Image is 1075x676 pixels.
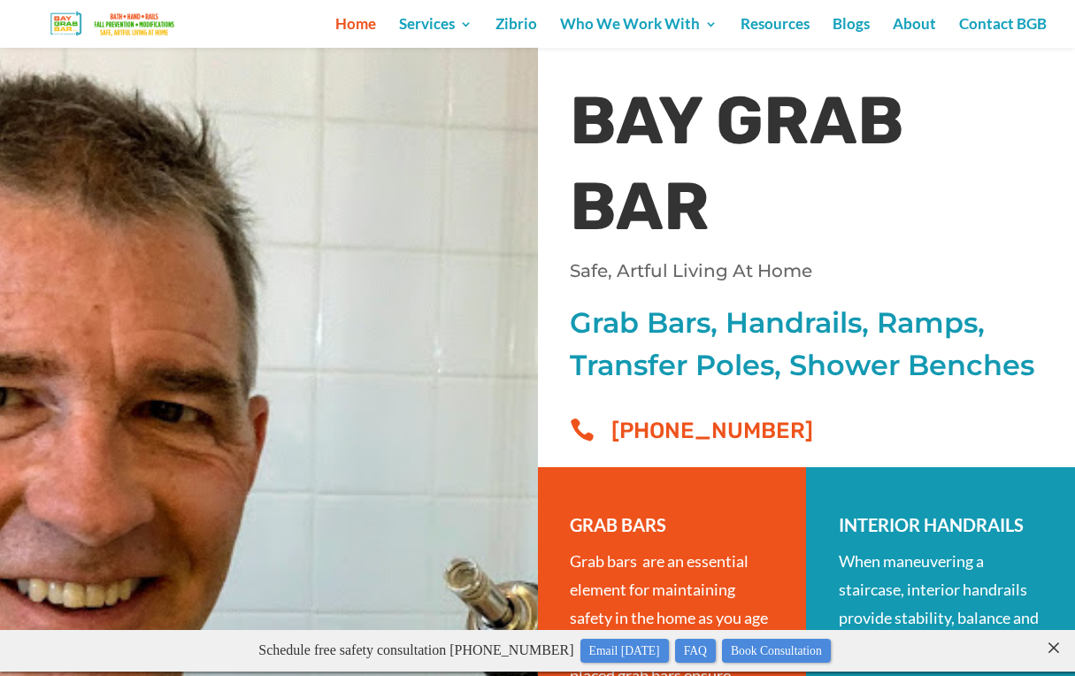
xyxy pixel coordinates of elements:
[741,18,810,48] a: Resources
[839,511,1043,547] h3: INTERIOR HANDRAILS
[611,418,813,443] span: [PHONE_NUMBER]
[570,78,1043,259] h1: BAY GRAB BAR
[560,18,718,48] a: Who We Work With
[570,511,774,547] h3: GRAB BARS
[570,258,1043,283] p: Safe, Artful Living At Home
[1045,4,1063,21] close: ×
[722,9,831,33] a: Book Consultation
[893,18,936,48] a: About
[335,18,376,48] a: Home
[30,8,198,39] img: Bay Grab Bar
[833,18,870,48] a: Blogs
[570,302,1043,387] p: Grab Bars, Handrails, Ramps, Transfer Poles, Shower Benches
[675,9,716,33] a: FAQ
[570,418,595,442] span: 
[580,9,669,33] a: Email [DATE]
[495,18,537,48] a: Zibrio
[839,551,1039,657] span: When maneuvering a staircase, interior handrails provide stability, balance and enhance safety.
[959,18,1047,48] a: Contact BGB
[42,7,1047,35] p: Schedule free safety consultation [PHONE_NUMBER]
[399,18,472,48] a: Services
